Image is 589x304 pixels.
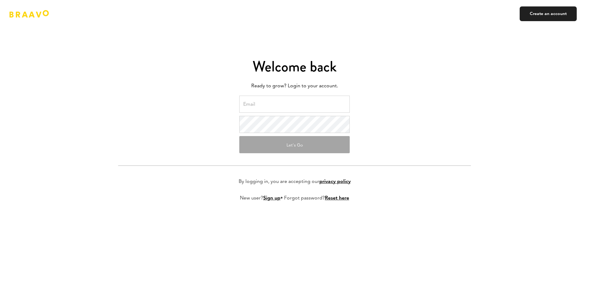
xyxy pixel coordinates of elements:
a: Create an account [520,6,577,21]
span: Support [13,4,35,10]
p: Ready to grow? Login to your account. [118,82,471,91]
input: Email [239,96,350,113]
span: Welcome back [252,56,337,77]
button: Let's Go [239,136,350,153]
a: Reset here [325,196,349,201]
p: By logging in, you are accepting our [239,178,351,185]
a: privacy policy [319,179,351,184]
a: Sign up [263,196,280,201]
p: New user? • Forgot password? [240,195,349,202]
